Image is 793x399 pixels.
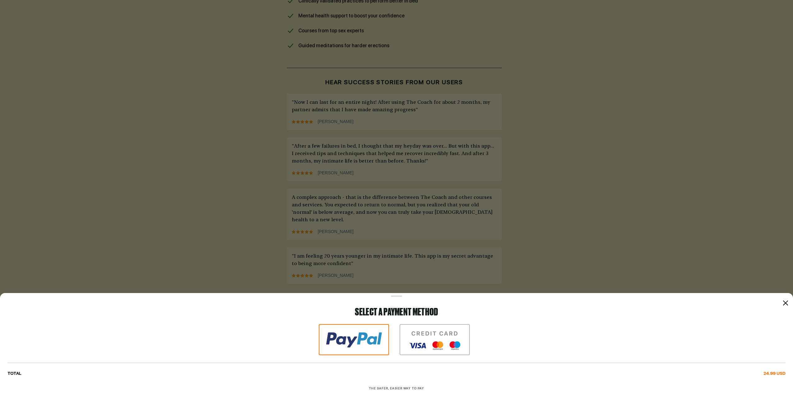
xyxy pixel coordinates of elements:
span: The safer, easier way to pay [369,386,424,390]
img: icon [319,324,389,355]
span: 24.99 USD [763,370,786,377]
span: TOTAL [7,370,21,377]
p: Select a payment method [7,307,786,317]
img: icon [400,324,470,355]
